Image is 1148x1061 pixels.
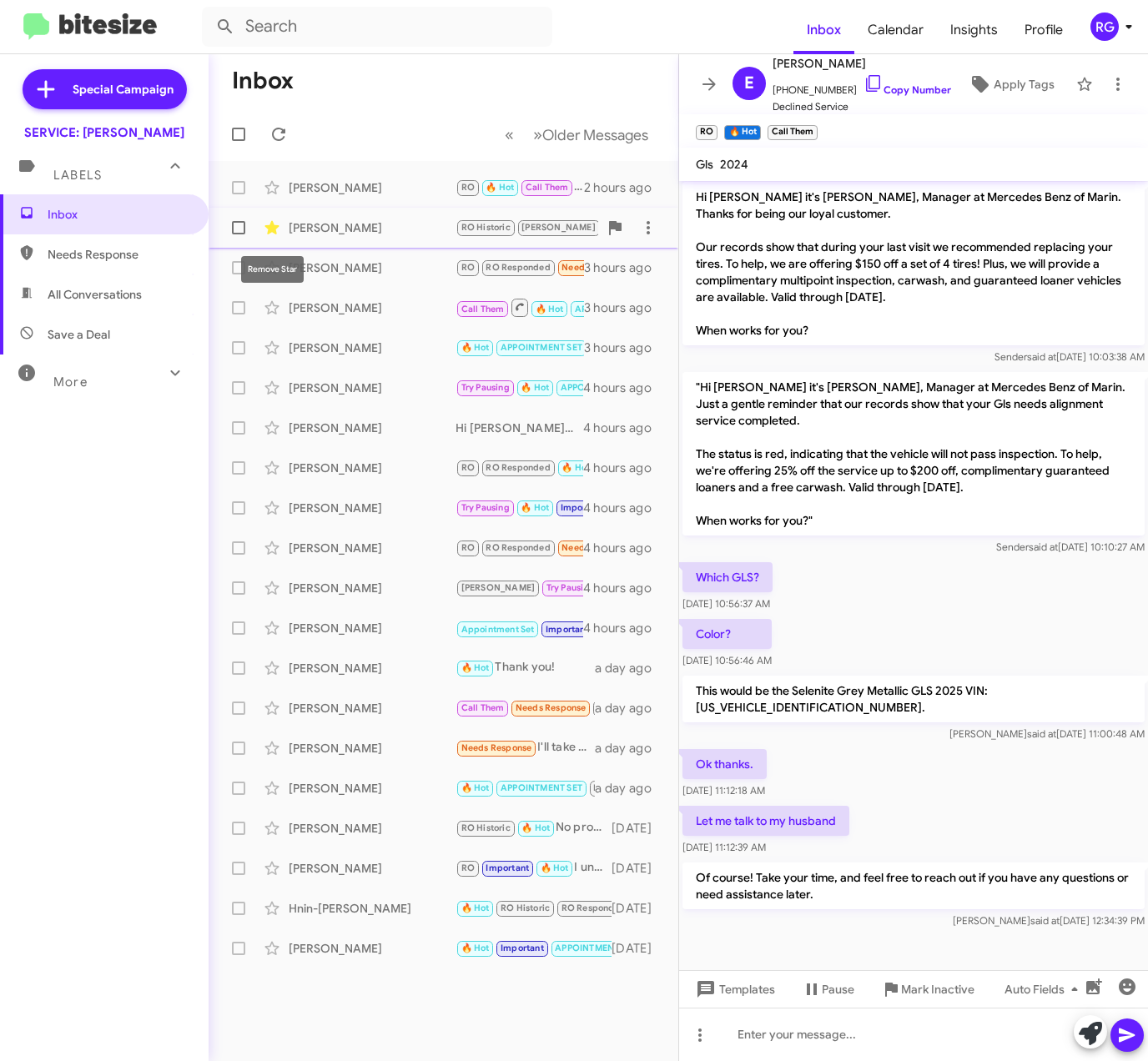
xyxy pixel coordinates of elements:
a: Inbox [793,6,854,54]
div: [PERSON_NAME] [289,860,456,877]
div: 3 hours ago [584,259,665,276]
div: Hi [PERSON_NAME], Are you able to give me a call when you get the chance. I have availability aft... [456,538,583,557]
div: [DATE] [612,820,665,837]
div: 4 hours ago [583,500,665,516]
div: [PERSON_NAME] [289,940,456,957]
div: [PERSON_NAME] [289,820,456,837]
div: Hnin-[PERSON_NAME] [289,900,456,917]
div: [DATE] [612,900,665,917]
small: Call Them [768,125,818,140]
div: Can you confirm my appointment at 9 [DATE]? I just got a message saying I missed the appointment ... [456,338,584,357]
span: Profile [1011,6,1076,54]
div: RG [1090,13,1119,41]
span: RO Historic [461,822,511,833]
button: Next [523,118,658,152]
span: APPOINTMENT SET [561,382,642,393]
div: Of course! Take your time, and feel free to reach out if you have any questions or need assistanc... [456,178,584,197]
div: [PERSON_NAME] [289,740,456,757]
span: 🔥 Hot [461,782,490,793]
button: Auto Fields [991,974,1098,1004]
button: Previous [495,118,524,152]
span: « [505,124,514,145]
span: RO Responded Historic [561,903,662,913]
p: Hi [PERSON_NAME] it's [PERSON_NAME], Manager at Mercedes Benz of Marin. Thanks for being our loya... [682,182,1145,345]
span: [DATE] 10:56:37 AM [682,597,770,610]
span: RO Historic [461,222,511,233]
span: 🔥 Hot [521,822,550,833]
div: Hi [PERSON_NAME]. You guys replaced my rear tires just a few months ago. But thanks anyway. [456,578,583,597]
div: [PERSON_NAME] [289,299,456,316]
button: Templates [679,974,788,1004]
div: [PERSON_NAME] [289,380,456,396]
span: Pause [822,974,854,1004]
span: [DATE] 11:12:39 AM [682,841,766,853]
a: Copy Number [864,83,951,96]
span: Important [486,862,529,873]
div: Thank you! [456,658,595,677]
span: All Conversations [48,286,142,303]
button: RG [1076,13,1130,41]
div: 4 hours ago [583,380,665,396]
p: Which GLS? [682,562,773,592]
div: 4 hours ago [583,620,665,636]
span: Sender [DATE] 10:10:27 AM [996,541,1145,553]
div: 3 hours ago [584,299,665,316]
div: [PERSON_NAME] [289,339,456,356]
span: RO [461,462,475,473]
span: 🔥 Hot [561,462,590,473]
h1: Inbox [232,68,294,94]
span: Declined Service [773,98,951,115]
span: Call Them [526,182,569,193]
span: Needs Response [561,542,632,553]
span: 🔥 Hot [541,862,569,873]
button: Apply Tags [954,69,1068,99]
span: Special Campaign [73,81,174,98]
span: RO [461,542,475,553]
div: SERVICE: [PERSON_NAME] [24,124,184,141]
span: Templates [692,974,775,1004]
small: 🔥 Hot [724,125,760,140]
span: [PERSON_NAME] [521,222,596,233]
span: Try Pausing [461,502,510,513]
p: Let me talk to my husband [682,806,849,836]
div: Yes [456,258,584,277]
span: [PERSON_NAME] [773,53,951,73]
span: 🔥 Hot [461,943,490,953]
span: 🔥 Hot [461,662,490,673]
div: 4 hours ago [583,580,665,596]
p: Color? [682,619,772,649]
div: Happy [DATE]! Thank you for the update. If you need any other services or have questions about yo... [456,498,583,517]
div: [PERSON_NAME] [289,259,456,276]
span: RO Responded [486,462,550,473]
div: Hi [PERSON_NAME], the battery we recommended at your last visit was $746.52. With our 25% discoun... [456,420,583,436]
nav: Page navigation example [496,118,658,152]
a: Calendar [854,6,937,54]
span: RO Historic [501,903,550,913]
div: Ten a m. I need a loner car. [456,218,598,237]
div: [PERSON_NAME] [289,700,456,717]
div: [PERSON_NAME] [289,660,456,676]
div: Hi [PERSON_NAME], you are due for a B service we have a promotion for $699.00(half off) [456,297,584,318]
div: 4 hours ago [583,540,665,556]
div: [PERSON_NAME] [289,219,456,236]
div: a day ago [595,660,665,676]
div: [DATE] [612,940,665,957]
span: [DATE] 11:12:18 AM [682,784,765,797]
div: Remove Star [241,256,304,283]
span: Save a Deal [48,326,110,343]
span: RO Responded [486,262,550,273]
div: 4 hours ago [583,460,665,476]
span: Gls [696,157,713,172]
span: 2024 [720,157,748,172]
div: [PERSON_NAME] [289,540,456,556]
span: 🔥 Hot [461,342,490,353]
span: APPOINTMENT SET [501,782,582,793]
a: Insights [937,6,1011,54]
span: More [53,375,88,390]
span: Apply Tags [994,69,1055,99]
span: 🔥 Hot [486,182,514,193]
div: [PERSON_NAME] [289,179,456,196]
div: a day ago [595,700,665,717]
span: 🔥 Hot [461,903,490,913]
div: [DATE] [612,860,665,877]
